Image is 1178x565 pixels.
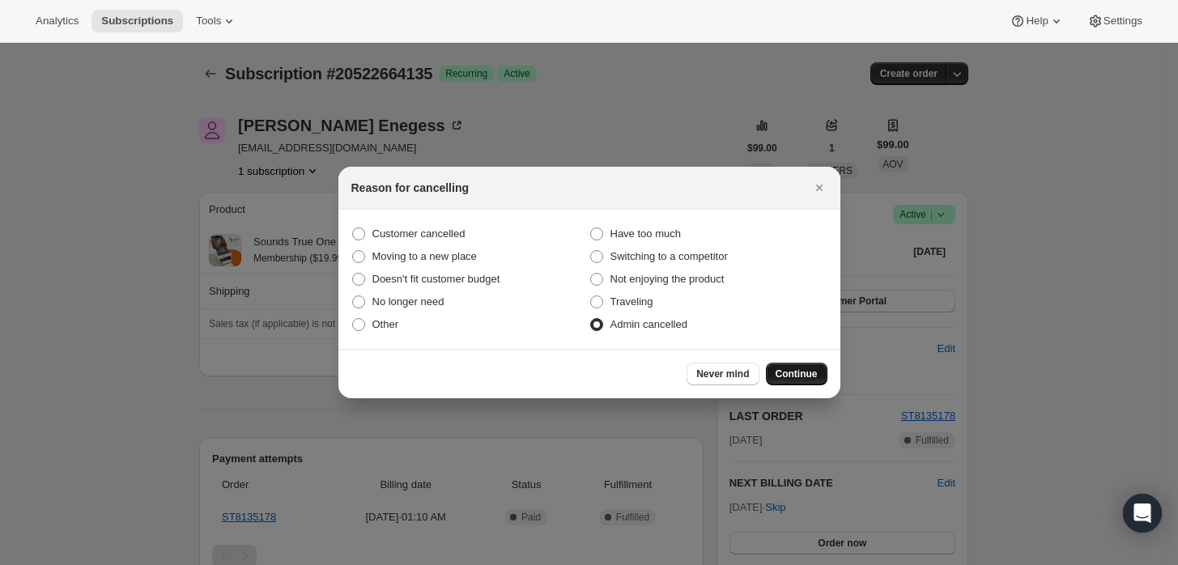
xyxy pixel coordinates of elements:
span: Never mind [696,367,749,380]
button: Settings [1078,10,1152,32]
h2: Reason for cancelling [351,180,469,196]
button: Tools [186,10,247,32]
span: Continue [776,367,818,380]
button: Never mind [687,363,759,385]
span: Doesn't fit customer budget [372,273,500,285]
button: Continue [766,363,827,385]
span: Have too much [610,227,681,240]
span: Subscriptions [101,15,173,28]
span: Not enjoying the product [610,273,725,285]
span: Tools [196,15,221,28]
button: Close [808,176,831,199]
button: Analytics [26,10,88,32]
button: Subscriptions [91,10,183,32]
span: Customer cancelled [372,227,466,240]
span: Moving to a new place [372,250,477,262]
span: No longer need [372,295,444,308]
span: Settings [1104,15,1142,28]
span: Analytics [36,15,79,28]
div: Open Intercom Messenger [1123,494,1162,533]
span: Admin cancelled [610,318,687,330]
span: Traveling [610,295,653,308]
span: Switching to a competitor [610,250,728,262]
span: Help [1026,15,1048,28]
span: Other [372,318,399,330]
button: Help [1000,10,1074,32]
